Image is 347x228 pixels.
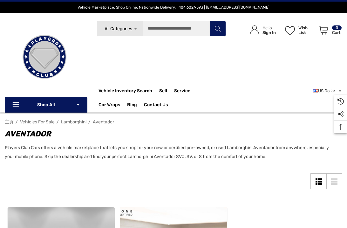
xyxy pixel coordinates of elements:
[243,19,279,41] a: Sign in
[316,19,342,44] a: Cart with 0 items
[99,88,152,95] a: Vehicle Inventory Search
[133,26,138,31] svg: Icon Arrow Down
[262,25,276,30] p: Hello
[210,21,226,37] button: Search
[5,119,14,125] a: 主页
[250,25,259,34] svg: Icon User Account
[99,99,127,111] a: Car Wraps
[5,128,336,140] h1: Aventador
[319,26,328,35] svg: Review Your Cart
[99,102,120,109] span: Car Wraps
[313,85,342,97] a: USD
[326,173,342,189] a: List View
[5,116,342,128] nav: Breadcrumb
[12,101,21,108] svg: Icon Line
[332,30,342,35] p: Cart
[78,5,269,10] span: Vehicle Marketplace. Shop Online. Nationwide Delivery. | 404.602.9593 | [EMAIL_ADDRESS][DOMAIN_NAME]
[298,25,315,35] p: Wish List
[104,26,132,31] span: All Categories
[20,119,55,125] a: Vehicles For Sale
[61,119,86,125] a: Lamborghini
[5,97,87,113] p: Shop All
[334,124,347,130] svg: Top
[337,98,344,105] svg: Recently Viewed
[285,26,295,35] svg: Wish List
[262,30,276,35] p: Sign In
[337,111,344,117] svg: Social Media
[174,88,190,95] a: Service
[13,25,76,89] img: Players Club | Cars For Sale
[332,25,342,30] p: 0
[159,85,174,97] a: Sell
[127,102,137,109] a: Blog
[282,19,316,41] a: Wish List Wish List
[93,119,114,125] a: Aventador
[76,102,80,107] svg: Icon Arrow Down
[5,143,336,161] p: Players Club Cars offers a vehicle marketplace that lets you shop for your new or certified pre-o...
[97,21,143,37] a: All Categories Icon Arrow Down Icon Arrow Up
[159,88,167,95] span: Sell
[310,173,326,189] a: Grid View
[144,102,168,109] a: Contact Us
